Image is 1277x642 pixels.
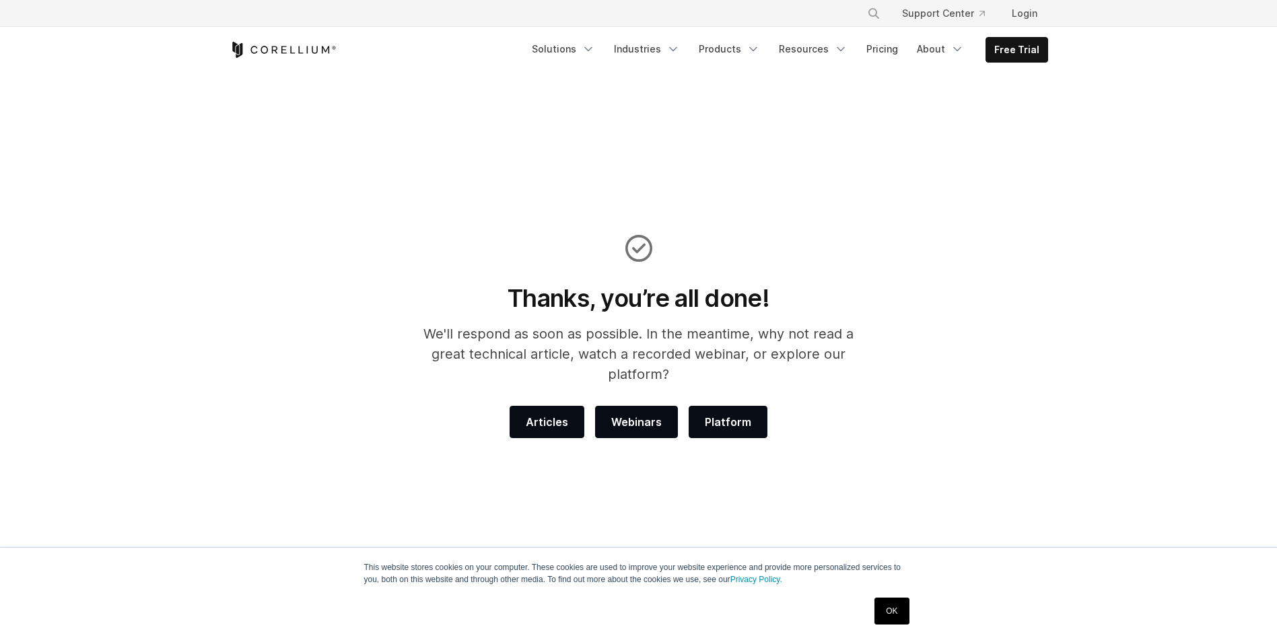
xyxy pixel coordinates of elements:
[891,1,996,26] a: Support Center
[862,1,886,26] button: Search
[858,37,906,61] a: Pricing
[405,324,872,384] p: We'll respond as soon as possible. In the meantime, why not read a great technical article, watch...
[595,406,678,438] a: Webinars
[510,406,584,438] a: Articles
[1001,1,1048,26] a: Login
[705,414,751,430] span: Platform
[874,598,909,625] a: OK
[526,414,568,430] span: Articles
[364,561,913,585] p: This website stores cookies on your computer. These cookies are used to improve your website expe...
[524,37,1048,63] div: Navigation Menu
[851,1,1048,26] div: Navigation Menu
[606,37,688,61] a: Industries
[909,37,972,61] a: About
[689,406,767,438] a: Platform
[405,283,872,313] h1: Thanks, you’re all done!
[230,42,337,58] a: Corellium Home
[986,38,1047,62] a: Free Trial
[691,37,768,61] a: Products
[771,37,856,61] a: Resources
[611,414,662,430] span: Webinars
[524,37,603,61] a: Solutions
[730,575,782,584] a: Privacy Policy.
